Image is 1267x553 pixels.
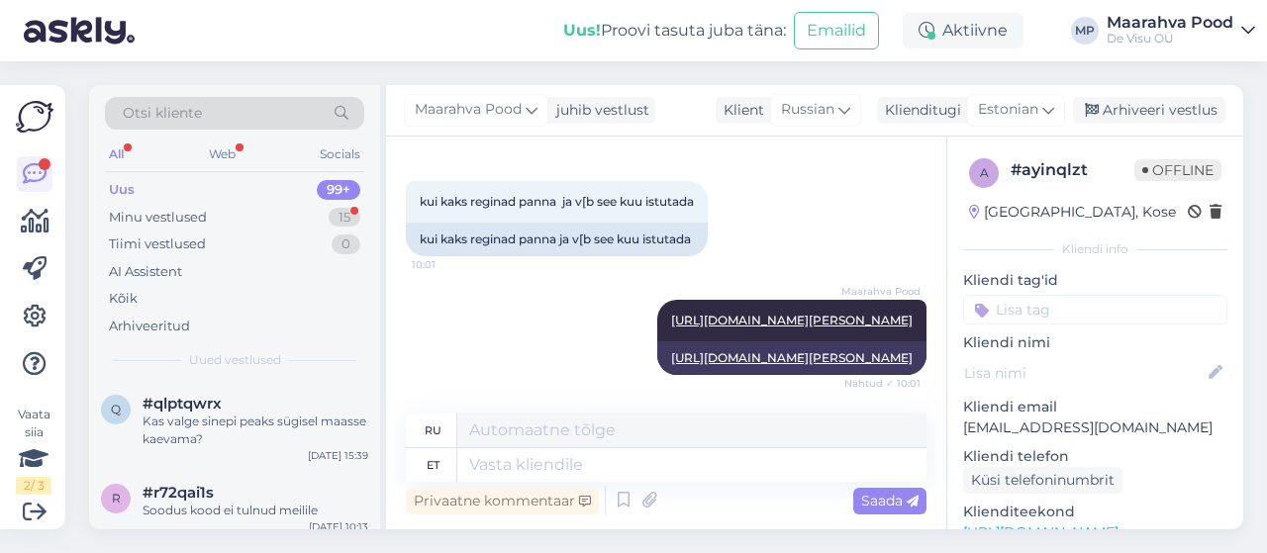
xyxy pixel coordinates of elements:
input: Lisa tag [963,295,1227,324]
div: Klient [716,100,764,121]
span: a [980,165,989,180]
p: Kliendi email [963,397,1227,417]
div: AI Assistent [109,262,182,282]
span: Otsi kliente [123,103,202,124]
div: # ayinqlzt [1011,158,1134,182]
span: q [111,402,121,416]
img: Askly Logo [16,101,53,133]
div: Vaata siia [16,406,51,495]
p: Kliendi nimi [963,332,1227,353]
a: Maarahva PoodDe Visu OÜ [1107,15,1255,46]
span: Offline [1134,159,1221,181]
div: Kliendi info [963,240,1227,258]
span: #r72qai1s [143,484,214,502]
div: Arhiveeri vestlus [1073,97,1225,124]
div: 0 [332,234,360,254]
p: Kliendi tag'id [963,270,1227,291]
span: kui kaks reginad panna ja v[b see kuu istutada [420,194,694,209]
span: #qlptqwrx [143,395,222,413]
div: [DATE] 15:39 [308,448,368,463]
button: Emailid [794,12,879,49]
div: kui kaks reginad panna ja v[b see kuu istutada [406,223,708,256]
div: Socials [316,141,364,167]
a: [URL][DOMAIN_NAME][PERSON_NAME] [671,350,913,365]
div: 15 [329,208,360,228]
span: r [112,491,121,506]
div: [DATE] 10:13 [309,519,368,534]
span: Uued vestlused [189,351,281,369]
div: Uus [109,180,135,200]
div: Küsi telefoninumbrit [963,467,1122,494]
div: All [105,141,128,167]
span: Maarahva Pood [415,99,522,121]
p: Kliendi telefon [963,446,1227,467]
div: De Visu OÜ [1107,31,1233,46]
div: [GEOGRAPHIC_DATA], Kose [969,202,1176,223]
div: Proovi tasuta juba täna: [563,19,786,43]
div: et [427,448,439,482]
div: ru [425,414,441,447]
div: MP [1071,17,1099,45]
a: [URL][DOMAIN_NAME] [963,523,1119,541]
a: [URL][DOMAIN_NAME][PERSON_NAME] [671,313,913,327]
div: Kas valge sinepi peaks sügisel maasse kaevama? [143,413,368,448]
span: Maarahva Pood [841,284,921,299]
p: Klienditeekond [963,502,1227,522]
div: Arhiveeritud [109,317,190,336]
div: 99+ [317,180,360,200]
span: Saada [861,492,919,509]
span: Nähtud ✓ 10:01 [844,376,921,391]
div: Privaatne kommentaar [406,488,599,514]
div: 2 / 3 [16,477,51,495]
b: Uus! [563,21,601,40]
span: Russian [781,99,834,121]
div: Kõik [109,289,138,309]
span: 10:01 [412,257,486,272]
div: Web [205,141,240,167]
div: Klienditugi [877,100,961,121]
p: [EMAIL_ADDRESS][DOMAIN_NAME] [963,417,1227,438]
div: Aktiivne [903,13,1023,48]
div: Maarahva Pood [1107,15,1233,31]
span: Estonian [978,99,1038,121]
div: Minu vestlused [109,208,207,228]
div: juhib vestlust [548,100,649,121]
input: Lisa nimi [964,362,1205,384]
div: Soodus kood ei tulnud meilile [143,502,368,519]
div: Tiimi vestlused [109,234,206,254]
